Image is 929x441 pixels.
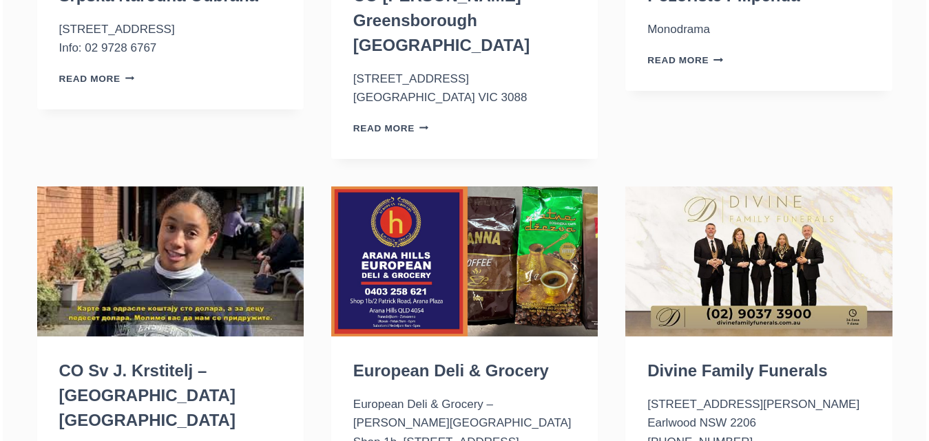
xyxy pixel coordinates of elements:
[353,361,549,380] a: European Deli & Grocery
[59,74,135,84] a: Read More
[353,123,429,133] a: Read More
[59,361,236,429] a: CO Sv J. Krstitelj – [GEOGRAPHIC_DATA] [GEOGRAPHIC_DATA]
[37,186,304,336] img: CO Sv J. Krstitelj – Wollongong NSW
[353,69,576,107] p: [STREET_ADDRESS] [GEOGRAPHIC_DATA] VIC 3088
[647,20,870,39] p: Monodrama
[647,361,827,380] a: Divine Family Funerals
[331,186,598,336] img: European Deli & Grocery
[647,55,723,65] a: Read More
[59,20,282,57] p: [STREET_ADDRESS] Info: 02 9728 6767
[625,186,892,336] img: Divine Family Funerals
